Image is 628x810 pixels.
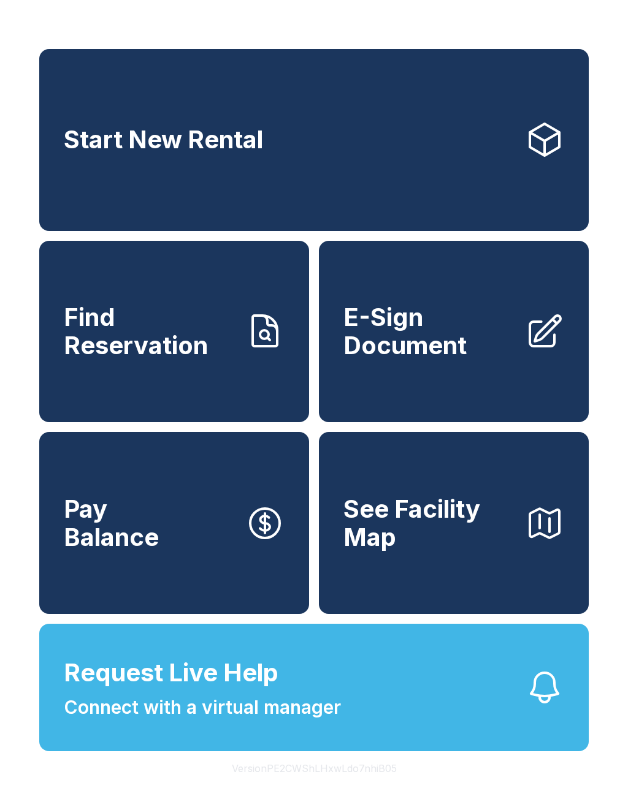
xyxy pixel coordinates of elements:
[64,654,278,691] span: Request Live Help
[39,624,589,751] button: Request Live HelpConnect with a virtual manager
[64,495,159,551] span: Pay Balance
[222,751,407,785] button: VersionPE2CWShLHxwLdo7nhiB05
[39,432,309,614] a: PayBalance
[343,495,515,551] span: See Facility Map
[319,241,589,423] a: E-Sign Document
[319,432,589,614] button: See Facility Map
[64,303,235,359] span: Find Reservation
[343,303,515,359] span: E-Sign Document
[64,694,341,721] span: Connect with a virtual manager
[39,241,309,423] a: Find Reservation
[64,126,263,154] span: Start New Rental
[39,49,589,231] a: Start New Rental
